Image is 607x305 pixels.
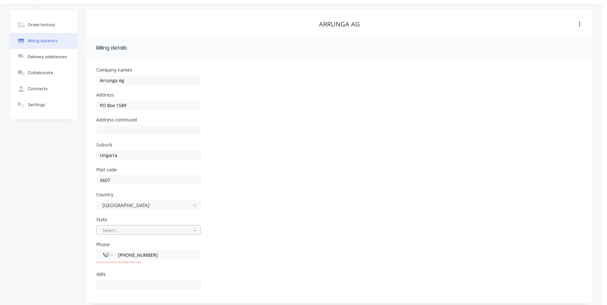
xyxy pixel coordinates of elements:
div: Country [96,192,201,197]
div: State [96,217,201,222]
div: Settings [28,102,45,108]
div: Billing address [28,38,58,44]
button: Contacts [10,81,77,97]
div: Address [96,93,201,97]
div: Order history [28,22,55,28]
div: Post code [96,168,201,172]
div: Billing details [96,44,127,52]
button: Settings [10,97,77,113]
div: Company names [96,68,201,72]
div: Invalid phone number format [96,260,201,264]
div: Suburb [96,143,201,147]
button: Delivery addresses [10,49,77,65]
div: Contacts [28,86,48,92]
div: Phone [96,242,201,247]
button: Order history [10,17,77,33]
div: Collaborate [28,70,53,76]
div: Delivery addresses [28,54,67,60]
button: Collaborate [10,65,77,81]
div: ABN [96,272,201,277]
button: Billing address [10,33,77,49]
div: Arrunga Ag [319,20,360,28]
div: Address continued [96,118,201,122]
